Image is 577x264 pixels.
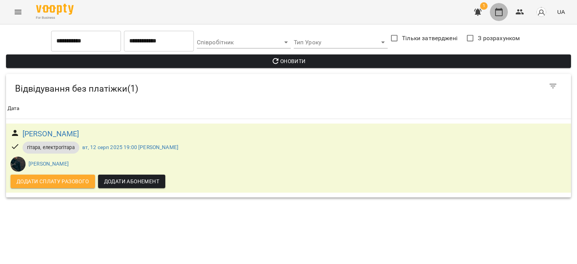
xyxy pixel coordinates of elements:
[29,161,69,167] a: [PERSON_NAME]
[82,144,178,150] a: вт, 12 серп 2025 19:00 [PERSON_NAME]
[104,177,159,186] span: Додати Абонемент
[402,34,458,43] span: Тільки затверджені
[478,34,520,43] span: З розрахунком
[8,104,20,113] div: Sort
[36,15,74,20] span: For Business
[6,74,571,98] div: Table Toolbar
[8,104,569,113] span: Дата
[17,177,89,186] span: Додати сплату разового
[557,8,565,16] span: UA
[8,104,20,113] div: Дата
[23,144,79,151] span: гітара, електрогітара
[480,2,488,10] span: 1
[23,128,79,140] a: [PERSON_NAME]
[36,4,74,15] img: Voopty Logo
[11,175,95,188] button: Додати сплату разового
[98,175,165,188] button: Додати Абонемент
[6,54,571,68] button: Оновити
[536,7,547,17] img: avatar_s.png
[12,57,565,66] span: Оновити
[554,5,568,19] button: UA
[544,77,562,95] button: Фільтр
[11,157,26,172] img: Воробей Павло
[15,83,341,95] h5: Відвідування без платіжки ( 1 )
[9,3,27,21] button: Menu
